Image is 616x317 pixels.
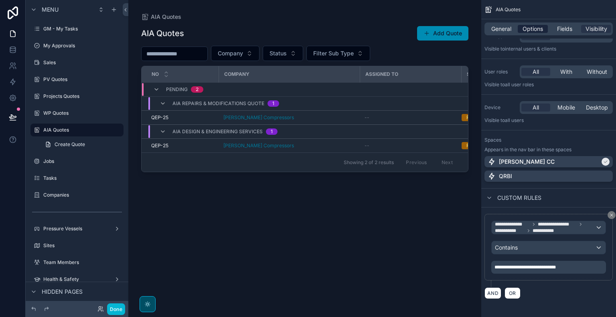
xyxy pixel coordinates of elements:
[55,141,85,148] span: Create Quote
[505,81,534,87] span: All user roles
[533,104,539,112] span: All
[43,93,122,100] label: Projects Quotes
[152,71,159,77] span: No
[30,172,124,185] a: Tasks
[43,158,122,165] label: Jobs
[30,107,124,120] a: WP Quotes
[30,124,124,136] a: AIA Quotes
[43,276,111,282] label: Health & Safety
[30,39,124,52] a: My Approvals
[43,26,122,32] label: GM - My Tasks
[491,241,606,254] button: Contains
[417,26,468,41] button: Add Quote
[30,273,124,286] a: Health & Safety
[467,71,486,77] span: Status
[43,192,122,198] label: Companies
[30,22,124,35] a: GM - My Tasks
[211,46,259,61] button: Select Button
[466,142,485,149] div: Pending
[42,288,83,296] span: Hidden pages
[587,68,607,76] span: Without
[484,117,613,124] p: Visible to
[586,25,607,33] span: Visibility
[42,6,59,14] span: Menu
[224,71,249,77] span: Company
[586,104,608,112] span: Desktop
[223,114,294,121] a: [PERSON_NAME] Compressors
[499,158,555,166] p: [PERSON_NAME] CC
[557,25,572,33] span: Fields
[43,226,111,232] label: Pressure Vessels
[484,69,517,75] label: User roles
[30,155,124,168] a: Jobs
[484,46,613,52] p: Visible to
[43,43,122,49] label: My Approvals
[523,25,543,33] span: Options
[344,159,394,166] span: Showing 2 of 2 results
[218,49,243,57] span: Company
[365,71,398,77] span: Assigned to
[166,86,188,93] span: Pending
[507,290,518,296] span: OR
[560,68,572,76] span: With
[43,242,122,249] label: Sites
[30,189,124,201] a: Companies
[151,142,214,149] a: QEP-25
[151,13,181,21] span: AIA Quotes
[223,142,355,149] a: [PERSON_NAME] Compressors
[306,46,370,61] button: Select Button
[484,104,517,111] label: Device
[466,114,485,121] div: Pending
[499,172,512,180] p: QRBI
[107,303,125,315] button: Done
[484,137,501,143] label: Spaces
[263,46,303,61] button: Select Button
[30,239,124,252] a: Sites
[172,128,263,135] span: AIA Design & Engineering Services
[43,110,122,116] label: WP Quotes
[223,114,355,121] a: [PERSON_NAME] Compressors
[40,138,124,151] a: Create Quote
[43,175,122,181] label: Tasks
[272,100,274,107] div: 1
[172,100,264,107] span: AIA Repairs & Modifications Quote
[151,114,168,121] span: QEP-25
[505,117,524,123] span: all users
[462,114,593,121] a: Pending
[30,73,124,86] a: PV Quotes
[43,259,122,266] label: Team Members
[495,244,518,252] span: Contains
[365,142,456,149] a: --
[484,81,613,88] p: Visible to
[43,127,119,133] label: AIA Quotes
[141,13,181,21] a: AIA Quotes
[43,76,122,83] label: PV Quotes
[505,46,556,52] span: Internal users & clients
[505,287,521,299] button: OR
[151,142,168,149] span: QEP-25
[30,90,124,103] a: Projects Quotes
[43,59,122,66] label: Sales
[365,142,369,149] span: --
[223,142,294,149] a: [PERSON_NAME] Compressors
[557,104,575,112] span: Mobile
[491,25,511,33] span: General
[141,28,184,39] h1: AIA Quotes
[271,128,273,135] div: 1
[533,68,539,76] span: All
[365,114,456,121] a: --
[313,49,354,57] span: Filter Sub Type
[484,287,501,299] button: AND
[462,142,593,149] a: Pending
[269,49,287,57] span: Status
[484,146,613,153] p: Appears in the nav bar in these spaces
[30,56,124,69] a: Sales
[365,114,369,121] span: --
[497,194,541,202] span: Custom rules
[30,256,124,269] a: Team Members
[30,222,124,235] a: Pressure Vessels
[151,114,214,121] a: QEP-25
